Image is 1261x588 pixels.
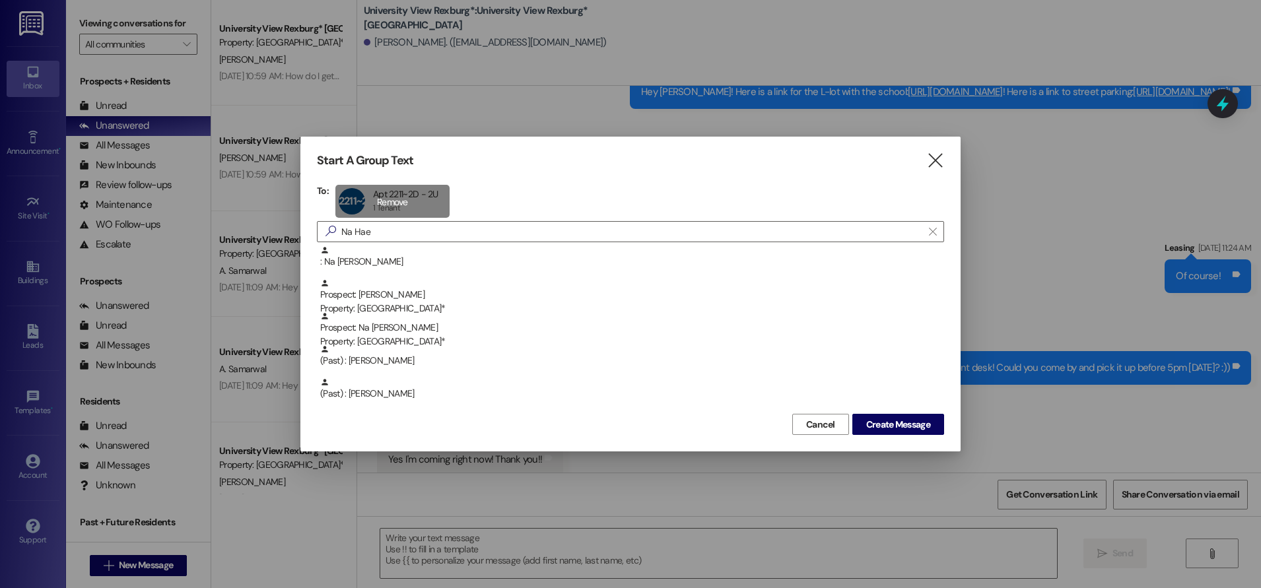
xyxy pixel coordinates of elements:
div: Prospect: [PERSON_NAME] [320,278,944,316]
i:  [926,154,944,168]
i:  [320,224,341,238]
div: Property: [GEOGRAPHIC_DATA]* [320,335,944,348]
div: (Past) : [PERSON_NAME] [317,377,944,410]
div: Prospect: Na [PERSON_NAME]Property: [GEOGRAPHIC_DATA]* [317,311,944,344]
div: (Past) : [PERSON_NAME] [317,344,944,377]
button: Clear text [922,222,943,242]
div: Prospect: [PERSON_NAME]Property: [GEOGRAPHIC_DATA]* [317,278,944,311]
div: (Past) : [PERSON_NAME] [320,377,944,401]
button: Cancel [792,414,849,435]
span: Create Message [866,418,930,432]
div: Prospect: Na [PERSON_NAME] [320,311,944,349]
div: : Na [PERSON_NAME] [317,245,944,278]
div: : Na [PERSON_NAME] [320,245,944,269]
h3: Start A Group Text [317,153,413,168]
input: Search for any contact or apartment [341,222,922,241]
h3: To: [317,185,329,197]
div: Property: [GEOGRAPHIC_DATA]* [320,302,944,315]
span: Cancel [806,418,835,432]
div: (Past) : [PERSON_NAME] [320,344,944,368]
i:  [929,226,936,237]
button: Create Message [852,414,944,435]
